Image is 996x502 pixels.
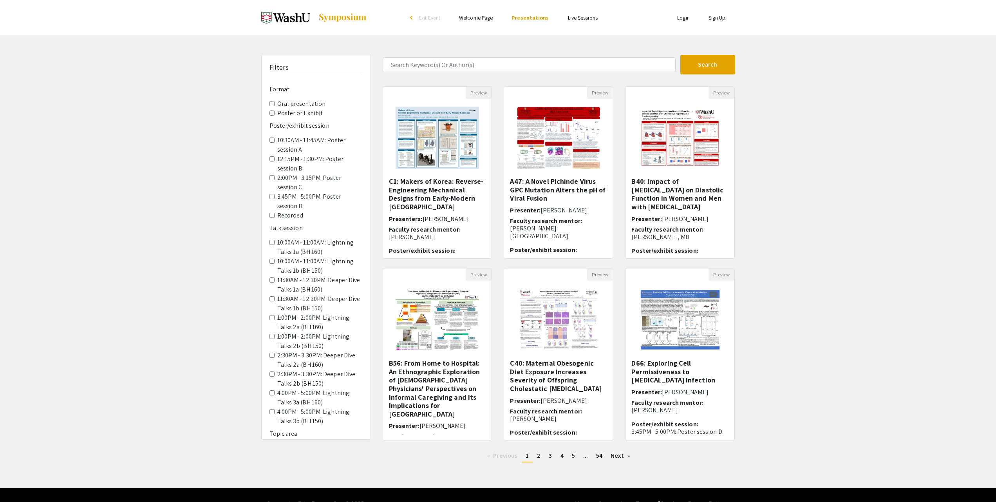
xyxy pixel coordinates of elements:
[587,87,613,99] button: Preview
[510,225,607,239] p: [PERSON_NAME][GEOGRAPHIC_DATA]
[277,211,304,220] label: Recorded
[631,428,728,435] p: 3:45PM - 5:00PM: Poster session D
[631,215,728,223] h6: Presenter:
[509,281,609,359] img: <p>C40: Maternal Obesogenic Diet Exposure Increases Severity of Offspring Cholestatic Liver Disea...
[709,14,726,21] a: Sign Up
[277,238,363,257] label: 10:00AM - 11:00AM: Lightning Talks 1a (BH 160)
[510,407,582,415] span: Faculty research mentor:
[510,207,607,214] h6: Presenter:
[383,57,676,72] input: Search Keyword(s) Or Author(s)
[383,86,492,259] div: Open Presentation <p>C1: Makers of Korea: Reverse-Engineering Mechanical Designs from Early-Moder...
[631,246,698,255] span: Poster/exhibit session:
[277,99,326,109] label: Oral presentation
[583,451,588,460] span: ...
[510,397,607,404] h6: Presenter:
[277,370,363,388] label: 2:30PM - 3:30PM: Deeper Dive Talks 2b (BH 150)
[277,136,363,154] label: 10:30AM - 11:45AM: Poster session A
[277,109,323,118] label: Poster or Exhibit
[277,192,363,211] label: 3:45PM - 5:00PM: Poster session D
[709,268,734,281] button: Preview
[510,359,607,393] h5: C40: Maternal Obesogenic Diet Exposure Increases Severity of Offspring Cholestatic [MEDICAL_DATA]
[389,225,461,234] span: Faculty research mentor:
[261,8,310,27] img: Spring 2025 Undergraduate Research Symposium
[269,430,363,437] h6: Topic area
[632,281,728,359] img: <p>D66: Exploring Cell Permissiveness to Mayaro Virus Infection</p>
[662,215,708,223] span: [PERSON_NAME]
[512,14,549,21] a: Presentations
[459,14,493,21] a: Welcome Page
[389,233,486,241] p: [PERSON_NAME]
[504,86,613,259] div: Open Presentation <p><u>A47: A Novel Pichinde Virus GPC Mutation Alters the pH of Viral Fusion </...
[709,87,734,99] button: Preview
[389,215,486,223] h6: Presenters:
[540,397,587,405] span: [PERSON_NAME]
[510,428,577,437] span: Poster/exhibit session:
[277,294,363,313] label: 11:30AM - 12:30PM: Deeper Dive Talks 1b (BH 150)
[510,177,607,203] h5: A47: A Novel Pichinde Virus GPC Mutation Alters the pH of Viral Fusion
[631,233,728,241] p: [PERSON_NAME], MD
[568,14,598,21] a: Live Sessions
[549,451,552,460] span: 3
[631,359,728,384] h5: D66: Exploring Cell Permissiveness to [MEDICAL_DATA] Infection
[277,313,363,332] label: 1:00PM - 2:00PM: Lightning Talks 2a (BH 160)
[632,99,728,177] img: <p>B40: Impact of Septal Myectomy on Diastolic Function in Women and Men with Obstructive Hypertr...
[625,86,735,259] div: Open Presentation <p>B40: Impact of Septal Myectomy on Diastolic Function in Women and Men with O...
[383,450,735,462] ul: Pagination
[383,268,492,440] div: Open Presentation <p>B56: From Home to Hospital: An Ethnographic Exploration of Ethiopian Physici...
[677,14,690,21] a: Login
[389,359,486,418] h5: B56: From Home to Hospital: An Ethnographic Exploration of [DEMOGRAPHIC_DATA] Physicians' Perspec...
[631,388,728,396] h6: Presenter:
[572,451,575,460] span: 5
[662,388,708,396] span: [PERSON_NAME]
[540,206,587,214] span: [PERSON_NAME]
[277,154,363,173] label: 12:15PM - 1:30PM: Poster session B
[510,415,607,422] p: [PERSON_NAME]
[466,87,492,99] button: Preview
[466,268,492,281] button: Preview
[419,14,440,21] span: Exit Event
[493,451,517,460] span: Previous
[504,268,613,440] div: Open Presentation <p>C40: Maternal Obesogenic Diet Exposure Increases Severity of Offspring Chole...
[631,177,728,211] h5: B40: Impact of [MEDICAL_DATA] on Diastolic Function in Women and Men with [MEDICAL_DATA]
[389,246,456,255] span: Poster/exhibit session:
[510,246,577,254] span: Poster/exhibit session:
[277,275,363,294] label: 11:30AM - 12:30PM: Deeper Dive Talks 1a (BH 160)
[388,281,487,359] img: <p>B56: From Home to Hospital: An Ethnographic Exploration of Ethiopian Physicians' Perspectives ...
[587,268,613,281] button: Preview
[269,122,363,129] h6: Poster/exhibit session
[510,217,582,225] span: Faculty research mentor:
[631,399,703,407] span: Faculty research mentor:
[389,422,486,430] h6: Presenter:
[526,451,529,460] span: 1
[388,99,487,177] img: <p>C1: Makers of Korea: Reverse-Engineering Mechanical Designs from Early-Modern East Asia</p>
[318,13,367,22] img: Symposium by ForagerOne
[625,268,735,440] div: Open Presentation <p>D66: Exploring Cell Permissiveness to Mayaro Virus Infection</p>
[277,351,363,370] label: 2:30PM - 3:30PM: Deeper Dive Talks 2a (BH 160)
[269,85,363,93] h6: Format
[277,173,363,192] label: 2:00PM - 3:15PM: Poster session C
[631,225,703,234] span: Faculty research mentor:
[596,451,602,460] span: 54
[269,63,289,72] h5: Filters
[410,15,415,20] div: arrow_back_ios
[277,257,363,275] label: 10:00AM - 11:00AM: Lightning Talks 1b (BH 150)
[631,420,698,428] span: Poster/exhibit session:
[509,99,608,177] img: <p><u>A47: A Novel Pichinde Virus GPC Mutation Alters the pH of Viral Fusion </u></p>
[680,55,735,74] button: Search
[537,451,540,460] span: 2
[277,407,363,426] label: 4:00PM - 5:00PM: Lightning Talks 3b (BH 150)
[261,8,367,27] a: Spring 2025 Undergraduate Research Symposium
[631,406,728,414] p: [PERSON_NAME]
[419,422,466,430] span: [PERSON_NAME]
[423,215,469,223] span: [PERSON_NAME]
[269,224,363,232] h6: Talk session
[607,450,634,462] a: Next page
[389,177,486,211] h5: C1: Makers of Korea: Reverse-Engineering Mechanical Designs from Early-Modern [GEOGRAPHIC_DATA]
[277,388,363,407] label: 4:00PM - 5:00PM: Lightning Talks 3a (BH 160)
[389,433,461,441] span: Faculty research mentor:
[560,451,564,460] span: 4
[277,332,363,351] label: 1:00PM - 2:00PM: Lightning Talks 2b (BH 150)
